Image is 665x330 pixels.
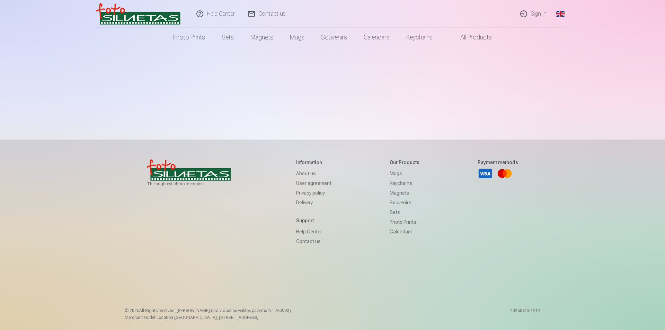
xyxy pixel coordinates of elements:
[242,28,282,47] a: Magnets
[390,198,419,207] a: Souvenirs
[125,308,292,313] p: © 2025 All Rights reserved. ,
[296,178,331,188] a: User agreement
[355,28,398,47] a: Calendars
[390,159,419,166] h5: Our products
[296,227,331,237] a: Help Center
[390,227,419,237] a: Calendars
[390,178,419,188] a: Keychains
[390,217,419,227] a: Photo prints
[390,207,419,217] a: Sets
[390,169,419,178] a: Mugs
[296,217,331,224] h5: Support
[296,169,331,178] a: About us
[125,315,292,320] p: Merchant Outlet Location [GEOGRAPHIC_DATA], [STREET_ADDRESS]
[296,198,331,207] a: Delivery
[510,308,540,320] p: 20250818.1214
[213,28,242,47] a: Sets
[478,159,518,166] h5: Payment methods
[296,159,331,166] h5: Information
[313,28,355,47] a: Souvenirs
[478,166,493,181] a: Visa
[398,28,441,47] a: Keychains
[147,181,238,187] p: The brightest photo memories
[282,28,313,47] a: Mugs
[441,28,500,47] a: All products
[390,188,419,198] a: Magnets
[497,166,512,181] a: Mastercard
[296,237,331,246] a: Contact us
[296,188,331,198] a: Privacy policy
[96,3,180,25] img: /v3
[165,28,213,47] a: Photo prints
[177,308,292,313] span: [PERSON_NAME] (Individualios veiklos pazyma Nr. 763993),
